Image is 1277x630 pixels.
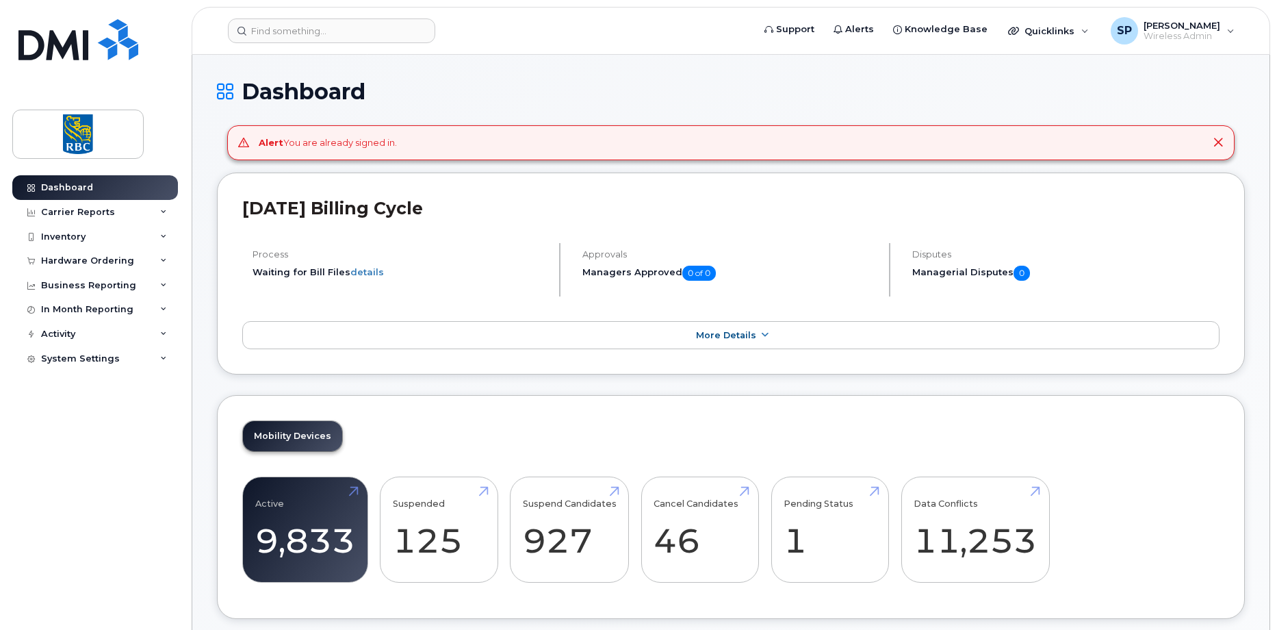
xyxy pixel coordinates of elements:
span: More Details [696,330,756,340]
div: You are already signed in. [259,136,397,149]
a: Cancel Candidates 46 [654,485,746,575]
a: Pending Status 1 [784,485,876,575]
h4: Process [253,249,547,260]
h5: Managerial Disputes [912,266,1220,281]
h5: Managers Approved [582,266,877,281]
a: details [350,266,384,277]
span: 0 [1014,266,1030,281]
strong: Alert [259,137,283,148]
li: Waiting for Bill Files [253,266,547,279]
a: Suspended 125 [393,485,485,575]
h4: Disputes [912,249,1220,260]
a: Suspend Candidates 927 [523,485,617,575]
h1: Dashboard [217,79,1245,103]
h4: Approvals [582,249,877,260]
span: 0 of 0 [682,266,716,281]
a: Mobility Devices [243,421,342,451]
h2: [DATE] Billing Cycle [242,198,1220,218]
a: Active 9,833 [255,485,355,575]
a: Data Conflicts 11,253 [914,485,1037,575]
